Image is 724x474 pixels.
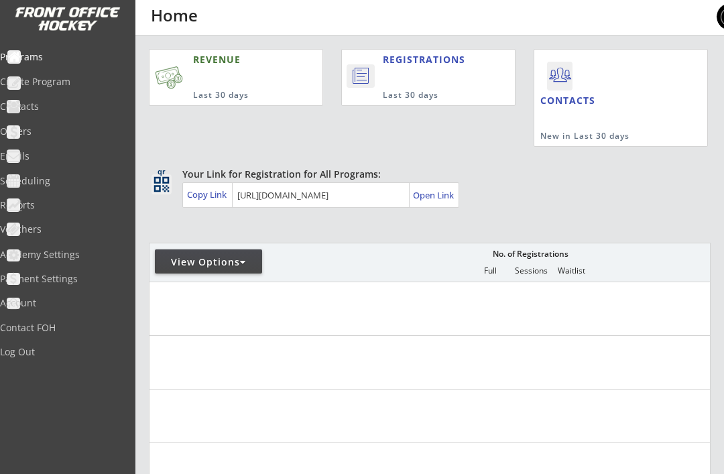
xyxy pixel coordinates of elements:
[193,90,270,101] div: Last 30 days
[489,249,572,259] div: No. of Registrations
[383,53,466,66] div: REGISTRATIONS
[540,94,601,107] div: CONTACTS
[413,190,455,201] div: Open Link
[470,266,510,276] div: Full
[182,168,669,181] div: Your Link for Registration for All Programs:
[193,53,270,66] div: REVENUE
[551,266,591,276] div: Waitlist
[187,188,229,200] div: Copy Link
[383,90,460,101] div: Last 30 days
[153,168,169,176] div: qr
[155,255,262,269] div: View Options
[540,131,645,142] div: New in Last 30 days
[413,186,455,204] a: Open Link
[152,174,172,194] button: qr_code
[511,266,551,276] div: Sessions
